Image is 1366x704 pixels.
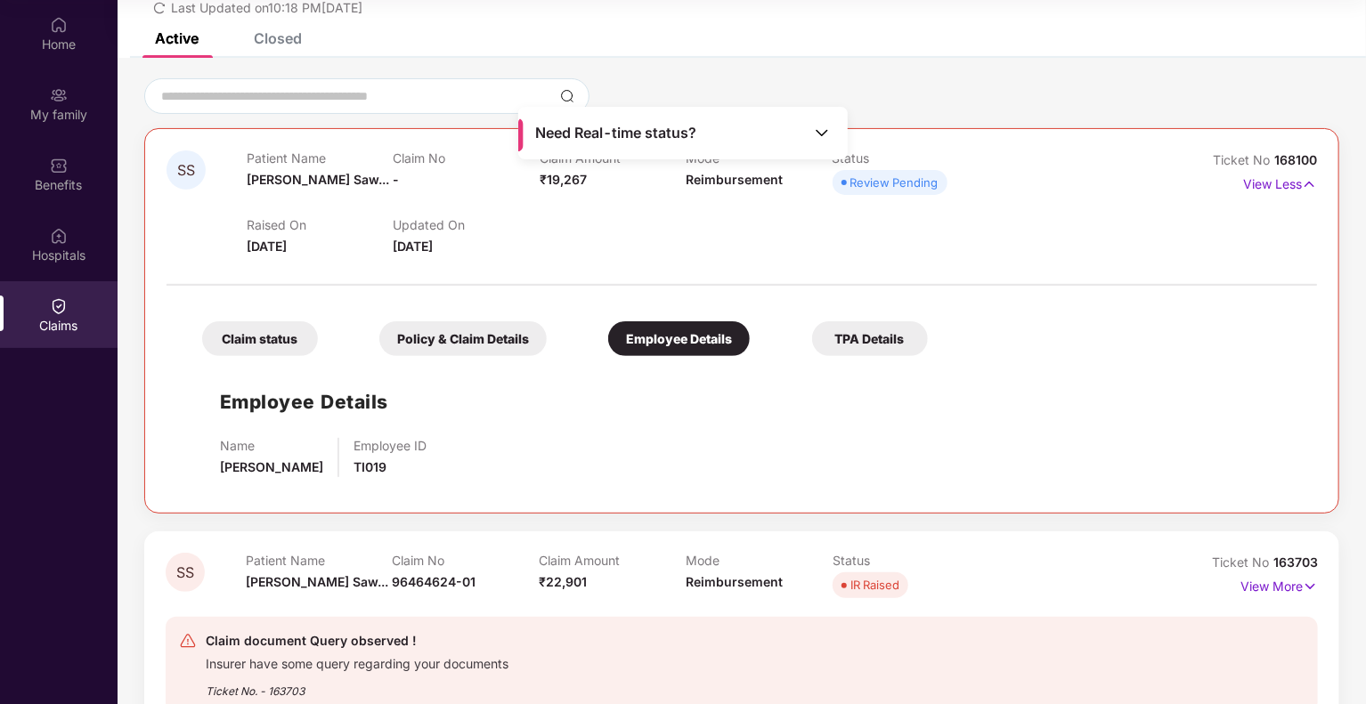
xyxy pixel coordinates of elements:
p: Patient Name [247,150,393,166]
p: Status [833,553,980,568]
span: [PERSON_NAME] Saw... [246,574,388,589]
p: Claim Amount [539,553,686,568]
span: Need Real-time status? [535,124,696,142]
span: Ticket No [1212,554,1273,570]
div: Employee Details [608,321,750,356]
span: [PERSON_NAME] [220,459,323,474]
img: svg+xml;base64,PHN2ZyBpZD0iQ2xhaW0iIHhtbG5zPSJodHRwOi8vd3d3LnczLm9yZy8yMDAwL3N2ZyIgd2lkdGg9IjIwIi... [50,297,68,315]
div: Claim document Query observed ! [206,630,508,651]
img: svg+xml;base64,PHN2ZyBpZD0iSG9zcGl0YWxzIiB4bWxucz0iaHR0cDovL3d3dy53My5vcmcvMjAwMC9zdmciIHdpZHRoPS... [50,227,68,245]
span: 168100 [1274,152,1317,167]
p: Mode [686,553,833,568]
span: Reimbursement [686,172,783,187]
div: Policy & Claim Details [379,321,547,356]
img: svg+xml;base64,PHN2ZyBpZD0iQmVuZWZpdHMiIHhtbG5zPSJodHRwOi8vd3d3LnczLm9yZy8yMDAwL3N2ZyIgd2lkdGg9Ij... [50,157,68,174]
span: Reimbursement [686,574,783,589]
p: Status [833,150,979,166]
p: Claim No [393,150,539,166]
span: TI019 [354,459,386,474]
span: SS [176,565,194,580]
img: svg+xml;base64,PHN2ZyB4bWxucz0iaHR0cDovL3d3dy53My5vcmcvMjAwMC9zdmciIHdpZHRoPSIxNyIgaGVpZ2h0PSIxNy... [1303,577,1318,596]
img: svg+xml;base64,PHN2ZyB3aWR0aD0iMjAiIGhlaWdodD0iMjAiIHZpZXdCb3g9IjAgMCAyMCAyMCIgZmlsbD0ibm9uZSIgeG... [50,86,68,104]
div: Ticket No. - 163703 [206,672,508,700]
span: Ticket No [1213,152,1274,167]
p: Patient Name [246,553,393,568]
span: [PERSON_NAME] Saw... [247,172,389,187]
p: Name [220,438,323,453]
img: svg+xml;base64,PHN2ZyB4bWxucz0iaHR0cDovL3d3dy53My5vcmcvMjAwMC9zdmciIHdpZHRoPSIxNyIgaGVpZ2h0PSIxNy... [1302,174,1317,194]
img: svg+xml;base64,PHN2ZyBpZD0iSG9tZSIgeG1sbnM9Imh0dHA6Ly93d3cudzMub3JnLzIwMDAvc3ZnIiB3aWR0aD0iMjAiIG... [50,16,68,34]
span: 163703 [1273,554,1318,570]
span: ₹22,901 [539,574,587,589]
p: Updated On [393,217,539,232]
div: Review Pending [850,174,939,191]
img: Toggle Icon [813,124,831,142]
p: Raised On [247,217,393,232]
span: [DATE] [393,239,433,254]
div: Insurer have some query regarding your documents [206,651,508,672]
p: View More [1240,572,1318,596]
div: Closed [254,29,302,47]
img: svg+xml;base64,PHN2ZyBpZD0iU2VhcmNoLTMyeDMyIiB4bWxucz0iaHR0cDovL3d3dy53My5vcmcvMjAwMC9zdmciIHdpZH... [560,89,574,103]
span: SS [177,163,195,178]
h1: Employee Details [220,387,388,417]
span: [DATE] [247,239,287,254]
div: TPA Details [812,321,928,356]
span: - [393,172,399,187]
div: Claim status [202,321,318,356]
img: svg+xml;base64,PHN2ZyB4bWxucz0iaHR0cDovL3d3dy53My5vcmcvMjAwMC9zdmciIHdpZHRoPSIyNCIgaGVpZ2h0PSIyNC... [179,632,197,650]
p: Employee ID [354,438,427,453]
div: Active [155,29,199,47]
span: 96464624-01 [393,574,476,589]
p: Claim No [393,553,540,568]
span: ₹19,267 [540,172,587,187]
p: View Less [1243,170,1317,194]
div: IR Raised [850,576,899,594]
